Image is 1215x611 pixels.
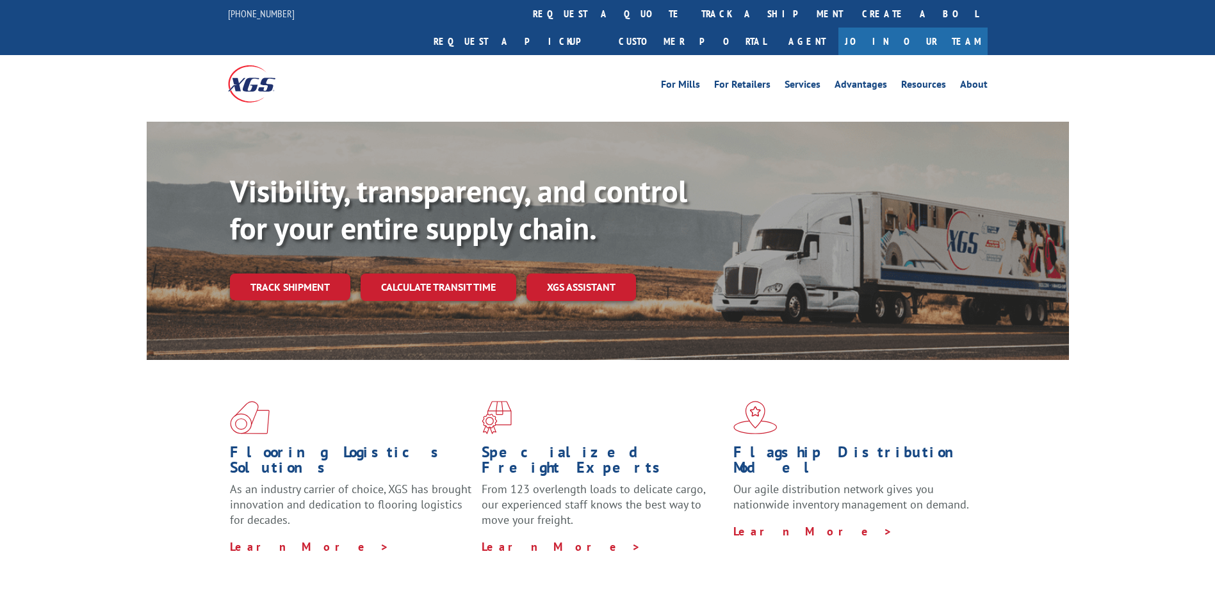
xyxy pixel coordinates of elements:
span: As an industry carrier of choice, XGS has brought innovation and dedication to flooring logistics... [230,482,471,527]
a: Calculate transit time [361,273,516,301]
a: [PHONE_NUMBER] [228,7,295,20]
img: xgs-icon-focused-on-flooring-red [482,401,512,434]
span: Our agile distribution network gives you nationwide inventory management on demand. [733,482,969,512]
a: For Retailers [714,79,771,94]
b: Visibility, transparency, and control for your entire supply chain. [230,171,687,248]
a: Learn More > [733,524,893,539]
a: Advantages [835,79,887,94]
img: xgs-icon-total-supply-chain-intelligence-red [230,401,270,434]
a: Agent [776,28,838,55]
a: Learn More > [230,539,389,554]
a: Customer Portal [609,28,776,55]
h1: Flagship Distribution Model [733,444,975,482]
h1: Specialized Freight Experts [482,444,724,482]
a: XGS ASSISTANT [526,273,636,301]
a: Track shipment [230,273,350,300]
img: xgs-icon-flagship-distribution-model-red [733,401,778,434]
a: Join Our Team [838,28,988,55]
a: Resources [901,79,946,94]
p: From 123 overlength loads to delicate cargo, our experienced staff knows the best way to move you... [482,482,724,539]
a: For Mills [661,79,700,94]
a: Request a pickup [424,28,609,55]
a: Services [785,79,820,94]
h1: Flooring Logistics Solutions [230,444,472,482]
a: About [960,79,988,94]
a: Learn More > [482,539,641,554]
